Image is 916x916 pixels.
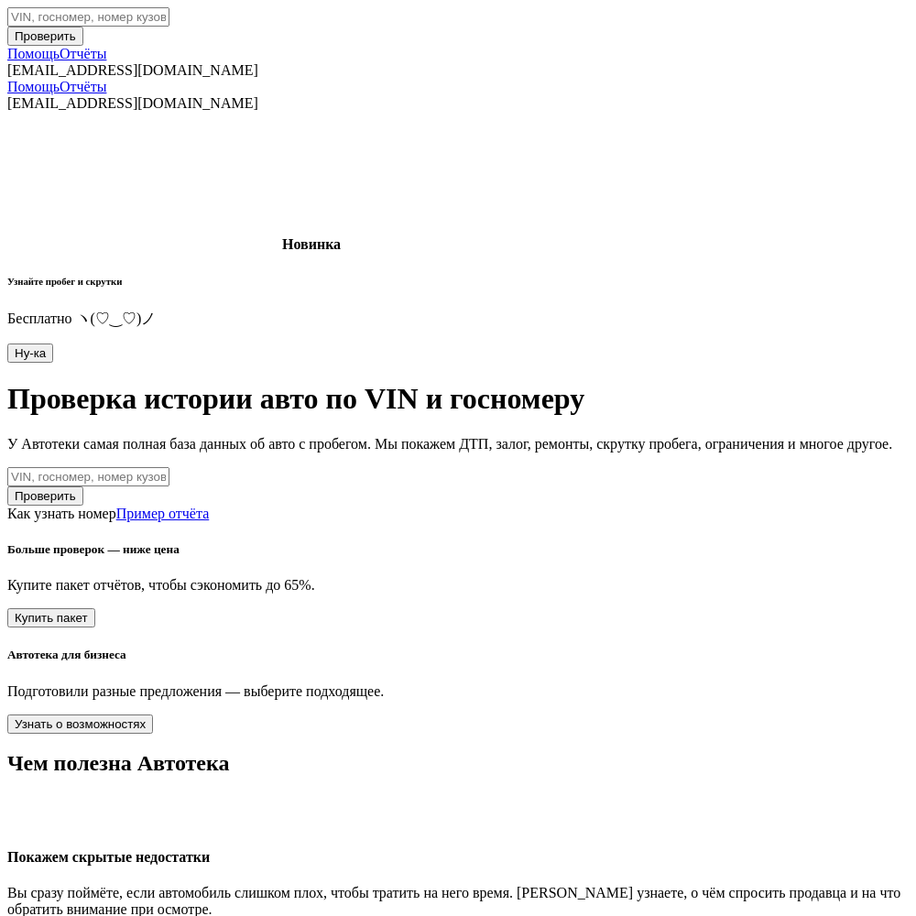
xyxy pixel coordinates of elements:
span: Ну‑ка [15,346,46,360]
a: Помощь [7,46,60,61]
h2: Чем полезна Автотека [7,751,909,776]
h1: Проверка истории авто по VIN и госномеру [7,382,909,416]
span: Проверить [15,29,76,43]
a: Отчёты [60,79,106,94]
span: Купить пакет [15,611,88,625]
h5: Автотека для бизнеса [7,648,909,662]
p: Купите пакет отчётов, чтобы сэкономить до 65%. [7,577,909,594]
a: Отчёты [60,46,106,61]
div: [EMAIL_ADDRESS][DOMAIN_NAME] [7,62,909,79]
strong: Новинка [282,236,341,252]
p: У Автотеки самая полная база данных об авто с пробегом. Мы покажем ДТП, залог, ремонты, скрутку п... [7,436,909,453]
h6: Узнайте пробег и скрутки [7,276,909,287]
a: Пример отчёта [116,506,210,521]
input: VIN, госномер, номер кузова [7,467,169,486]
div: [EMAIL_ADDRESS][DOMAIN_NAME] [7,95,909,112]
a: Помощь [7,79,60,94]
input: VIN, госномер, номер кузова [7,7,169,27]
p: Подготовили разные предложения — выберите подходящее. [7,683,909,700]
button: Узнать о возможностях [7,714,153,734]
h4: Покажем скрытые недостатки [7,849,909,866]
button: Проверить [7,486,83,506]
button: Купить пакет [7,608,95,627]
h5: Больше проверок — ниже цена [7,542,909,557]
button: Проверить [7,27,83,46]
span: Проверить [15,489,76,503]
span: Узнать о возможностях [15,717,146,731]
a: Как узнать номер [7,506,116,521]
p: Бесплатно ヽ(♡‿♡)ノ [7,310,909,329]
